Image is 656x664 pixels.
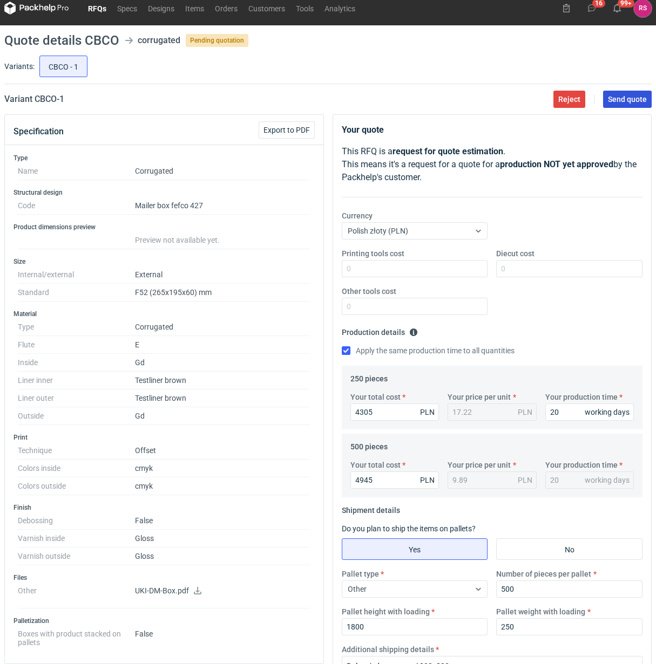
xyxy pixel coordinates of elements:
[135,354,310,372] dd: Gd
[18,284,135,302] dt: Standard
[135,284,310,302] dd: F52 (265x195x60) mm
[448,392,511,402] label: Your price per unit
[143,2,180,15] a: Designs
[18,512,135,530] dt: Debossing
[180,2,209,15] a: Items
[496,580,643,598] input: 0
[518,407,532,417] div: PLN
[420,475,435,485] div: PLN
[350,460,401,470] label: Your total cost
[135,512,310,530] dd: False
[18,266,135,284] dt: Internal/external
[13,257,315,266] h3: Size
[585,407,630,417] div: working days
[342,644,434,655] label: Additional shipping details
[553,91,585,108] button: Reject
[350,392,401,402] label: Your total cost
[342,606,430,617] label: Pallet height with loading
[18,162,135,180] dt: Name
[259,121,315,139] button: Export to PDF
[135,547,310,565] dd: Gloss
[135,530,310,547] dd: Gloss
[243,2,290,15] a: Customers
[558,95,580,103] span: Reject
[263,126,310,134] span: Export to PDF
[18,336,135,354] dt: Flute
[18,530,135,547] dt: Varnish inside
[342,210,373,221] label: Currency
[135,372,310,389] dd: Testliner brown
[112,2,143,15] a: Specs
[18,318,135,336] dt: Type
[448,460,511,470] label: Your price per unit
[496,538,643,560] label: No
[18,477,135,495] dt: Colors outside
[342,618,488,635] input: 0
[13,310,315,318] h3: Material
[135,197,310,215] dd: Mailer box fefco 427
[342,286,396,297] label: Other tools cost
[496,248,535,259] label: Diecut cost
[290,2,319,15] a: Tools
[186,34,248,47] span: Pending quotation
[13,433,315,442] h3: Print
[18,197,135,215] dt: Code
[342,260,488,277] input: 0
[39,56,87,77] label: CBCO - 1
[319,2,361,15] a: Analytics
[18,389,135,407] dt: Liner outer
[18,442,135,460] dt: Technique
[18,582,135,608] dt: Other
[545,403,634,421] input: 0
[4,61,35,72] label: Variants:
[4,93,64,106] h2: Variant CBCO - 1
[13,119,64,145] button: Specification
[348,585,367,593] span: Other
[13,223,315,231] h3: Product dimensions preview
[496,618,643,635] input: 0
[13,188,315,197] h3: Structural design
[585,475,630,485] div: working days
[342,145,643,184] p: This RFQ is a . This means it's a request for a quote for a by the Packhelp's customer.
[135,586,310,596] p: UKI-DM-Box.pdf
[420,407,435,417] div: PLN
[348,227,408,235] span: Polish złoty (PLN)
[4,34,119,47] h1: Quote details CBCO
[342,569,379,579] label: Pallet type
[135,336,310,354] dd: E
[135,442,310,460] dd: Offset
[209,2,243,15] a: Orders
[342,524,476,533] label: Do you plan to ship the items on pallets?
[496,606,585,617] label: Pallet weight with loading
[603,91,652,108] button: Send quote
[83,2,112,15] a: RFQs
[138,34,180,47] div: corrugated
[350,438,388,451] legend: 500 pieces
[393,146,503,156] strong: request for quote estimation
[13,617,315,625] h3: Palletization
[500,159,613,169] strong: production NOT yet approved
[18,354,135,372] dt: Inside
[135,318,310,336] dd: Corrugated
[13,573,315,582] h3: Files
[342,538,488,560] label: Yes
[4,2,69,15] svg: Packhelp Pro
[13,503,315,512] h3: Finish
[518,475,532,485] div: PLN
[135,477,310,495] dd: cmyk
[496,260,643,277] input: 0
[135,460,310,477] dd: cmyk
[18,407,135,425] dt: Outside
[350,370,388,383] legend: 250 pieces
[18,547,135,565] dt: Varnish outside
[18,372,135,389] dt: Liner inner
[135,389,310,407] dd: Testliner brown
[135,266,310,284] dd: External
[545,392,618,402] label: Your production time
[13,154,315,162] h3: Type
[342,248,404,259] label: Printing tools cost
[342,298,488,315] input: 0
[608,95,647,103] span: Send quote
[135,407,310,425] dd: Gd
[496,569,591,579] label: Number of pieces per pallet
